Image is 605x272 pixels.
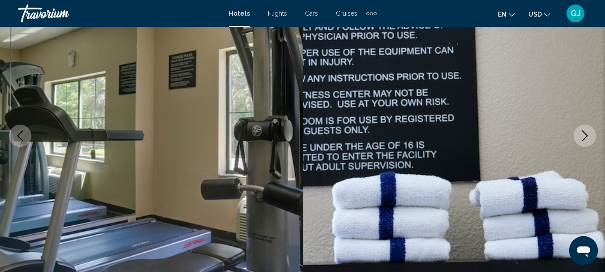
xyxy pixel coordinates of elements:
span: en [498,11,506,18]
a: Travorium [18,4,220,22]
button: Next image [574,125,596,147]
span: GJ [571,9,580,18]
a: Cars [305,10,318,17]
button: Change language [498,8,515,21]
iframe: Button to launch messaging window [569,236,598,265]
button: Change currency [528,8,550,21]
button: Previous image [9,125,31,147]
a: Hotels [229,10,250,17]
a: Cruises [336,10,357,17]
button: User Menu [564,4,587,23]
a: Flights [268,10,287,17]
button: Extra navigation items [366,6,377,21]
span: USD [528,11,542,18]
